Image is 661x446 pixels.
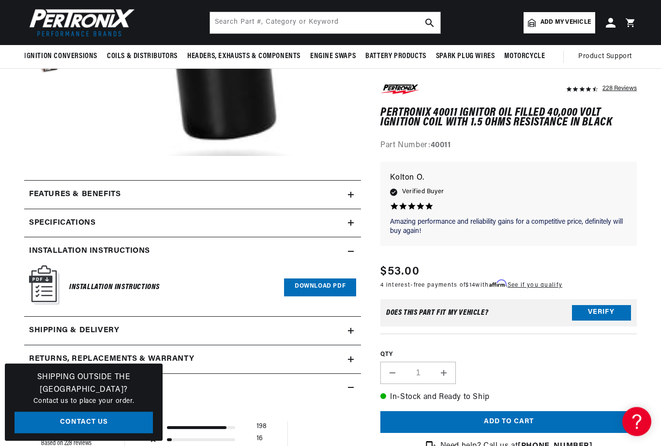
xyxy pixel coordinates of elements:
[380,108,637,128] h1: PerTronix 40011 Ignitor Oil Filled 40,000 Volt Ignition Coil with 1.5 Ohms Resistance in Black
[380,263,420,280] span: $53.00
[24,317,361,345] summary: Shipping & Delivery
[24,210,361,238] summary: Specifications
[15,412,153,434] a: Contact Us
[24,6,135,39] img: Pertronix
[310,51,356,62] span: Engine Swaps
[187,51,300,62] span: Headers, Exhausts & Components
[24,181,361,209] summary: Features & Benefits
[419,12,440,33] button: search button
[431,45,500,68] summary: Spark Plug Wires
[499,45,550,68] summary: Motorcycle
[29,266,60,305] img: Instruction Manual
[390,171,627,185] p: Kolton O.
[102,45,182,68] summary: Coils & Distributors
[24,45,102,68] summary: Ignition Conversions
[380,351,637,359] label: QTY
[508,282,562,288] a: See if you qualify - Learn more about Affirm Financing (opens in modal)
[524,12,595,33] a: Add my vehicle
[578,51,632,62] span: Product Support
[489,280,506,287] span: Affirm
[15,396,153,407] p: Contact us to place your order.
[578,45,637,68] summary: Product Support
[29,325,119,338] h2: Shipping & Delivery
[436,51,495,62] span: Spark Plug Wires
[29,217,95,230] h2: Specifications
[284,279,356,297] a: Download PDF
[431,142,451,150] strong: 40011
[541,18,591,27] span: Add my vehicle
[386,309,488,317] div: Does This part fit My vehicle?
[29,354,194,366] h2: Returns, Replacements & Warranty
[29,189,120,201] h2: Features & Benefits
[380,140,637,153] div: Part Number:
[24,346,361,374] summary: Returns, Replacements & Warranty
[572,305,631,321] button: Verify
[24,238,361,266] summary: Installation instructions
[107,51,178,62] span: Coils & Distributors
[602,82,637,94] div: 228 Reviews
[380,391,637,404] p: In-Stock and Ready to Ship
[182,45,305,68] summary: Headers, Exhausts & Components
[504,51,545,62] span: Motorcycle
[24,374,361,402] summary: Reviews
[256,423,267,435] div: 198
[365,51,426,62] span: Battery Products
[29,246,150,258] h2: Installation instructions
[24,51,97,62] span: Ignition Conversions
[69,281,160,294] h6: Installation Instructions
[305,45,361,68] summary: Engine Swaps
[380,280,562,290] p: 4 interest-free payments of with .
[390,217,627,236] p: Amazing performance and reliability gains for a competitive price, definitely will buy again!
[466,282,475,288] span: $14
[380,411,637,433] button: Add to cart
[15,371,153,396] h3: Shipping Outside the [GEOGRAPHIC_DATA]?
[361,45,431,68] summary: Battery Products
[402,187,444,198] span: Verified Buyer
[142,423,267,435] div: 5 star by 198 reviews
[210,12,440,33] input: Search Part #, Category or Keyword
